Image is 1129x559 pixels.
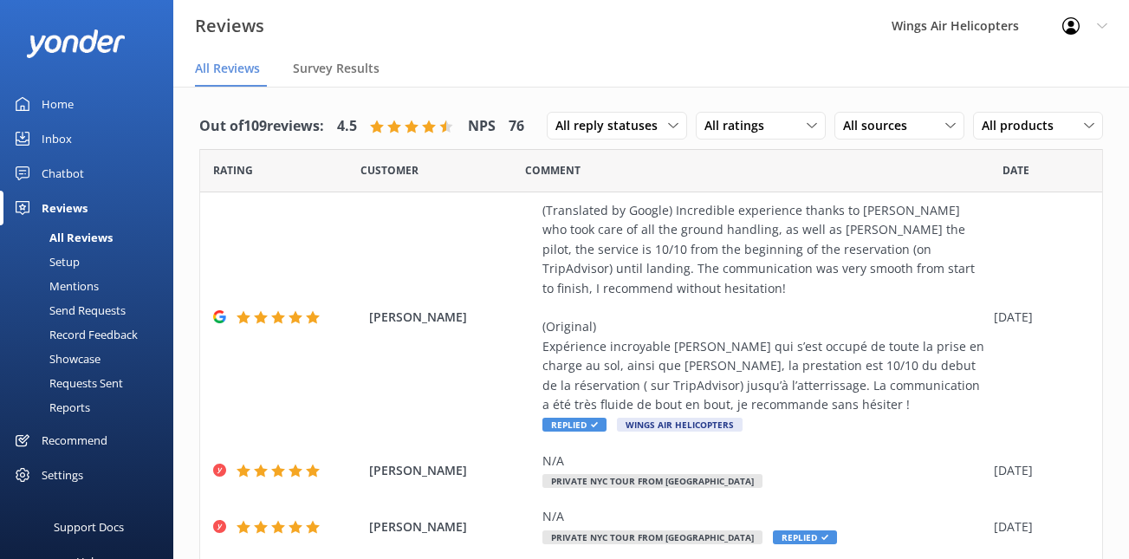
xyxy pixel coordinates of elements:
[293,60,380,77] span: Survey Results
[542,474,762,488] span: Private NYC Tour from [GEOGRAPHIC_DATA]
[10,322,173,347] a: Record Feedback
[704,116,775,135] span: All ratings
[42,458,83,492] div: Settings
[42,87,74,121] div: Home
[542,507,985,526] div: N/A
[1002,162,1029,179] span: Date
[542,452,985,471] div: N/A
[369,517,534,536] span: [PERSON_NAME]
[542,201,985,414] div: (Translated by Google) Incredible experience thanks to [PERSON_NAME] who took care of all the gro...
[10,274,173,298] a: Mentions
[26,29,126,58] img: yonder-white-logo.png
[994,308,1080,327] div: [DATE]
[369,308,534,327] span: [PERSON_NAME]
[42,156,84,191] div: Chatbot
[773,530,837,544] span: Replied
[42,423,107,458] div: Recommend
[199,115,324,138] h4: Out of 109 reviews:
[555,116,668,135] span: All reply statuses
[337,115,357,138] h4: 4.5
[10,347,101,371] div: Showcase
[542,418,607,432] span: Replied
[10,371,173,395] a: Requests Sent
[195,12,264,40] h3: Reviews
[369,461,534,480] span: [PERSON_NAME]
[213,162,253,179] span: Date
[10,225,113,250] div: All Reviews
[10,322,138,347] div: Record Feedback
[10,274,99,298] div: Mentions
[42,191,88,225] div: Reviews
[468,115,496,138] h4: NPS
[195,60,260,77] span: All Reviews
[10,395,90,419] div: Reports
[10,298,126,322] div: Send Requests
[42,121,72,156] div: Inbox
[10,225,173,250] a: All Reviews
[10,371,123,395] div: Requests Sent
[994,461,1080,480] div: [DATE]
[360,162,419,179] span: Date
[509,115,524,138] h4: 76
[10,298,173,322] a: Send Requests
[994,517,1080,536] div: [DATE]
[525,162,581,179] span: Question
[10,395,173,419] a: Reports
[982,116,1064,135] span: All products
[843,116,918,135] span: All sources
[54,510,124,544] div: Support Docs
[10,250,80,274] div: Setup
[10,347,173,371] a: Showcase
[617,418,743,432] span: Wings Air Helicopters
[10,250,173,274] a: Setup
[542,530,762,544] span: Private NYC Tour from [GEOGRAPHIC_DATA]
